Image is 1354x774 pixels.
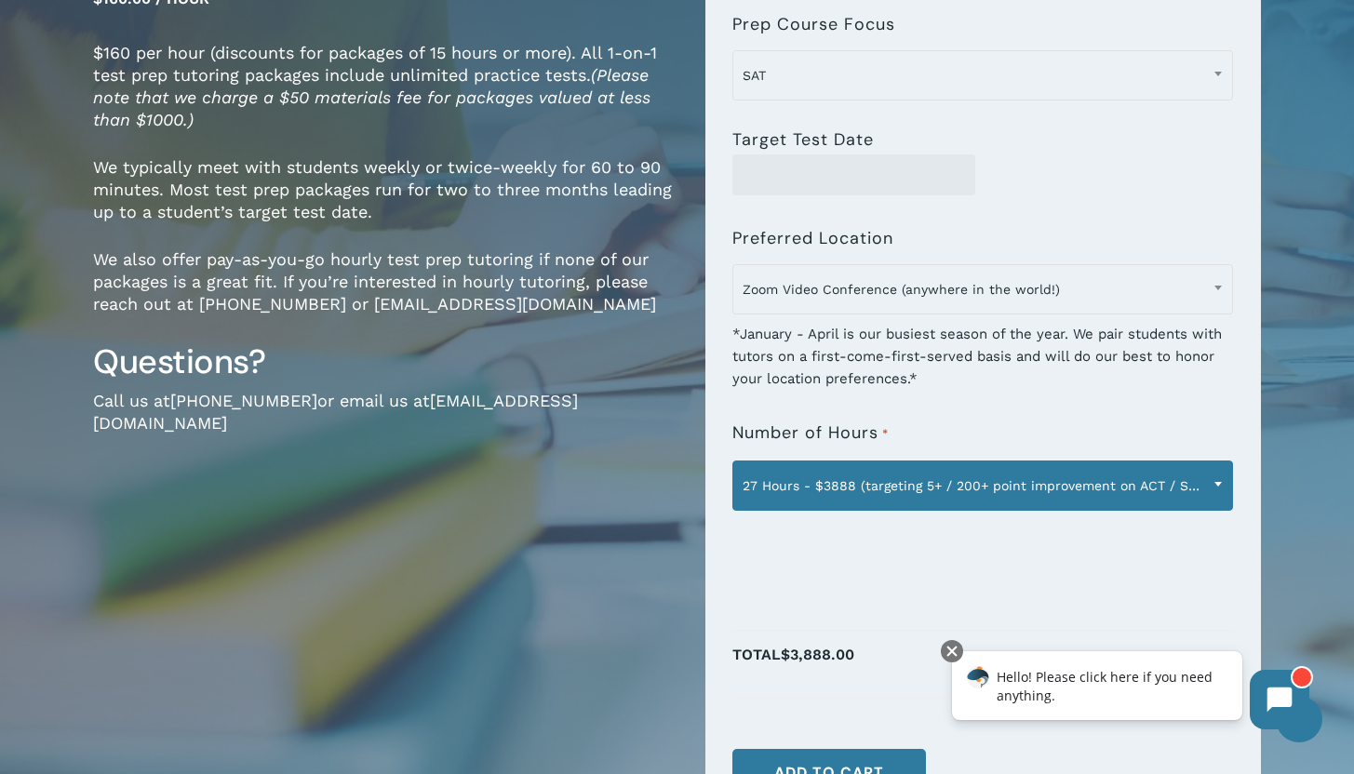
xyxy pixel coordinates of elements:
span: SAT [732,50,1233,100]
label: Preferred Location [732,229,893,247]
span: Zoom Video Conference (anywhere in the world!) [732,264,1233,314]
p: $160 per hour (discounts for packages of 15 hours or more). All 1-on-1 test prep tutoring package... [93,42,677,156]
p: We also offer pay-as-you-go hourly test prep tutoring if none of our packages is a great fit. If ... [93,248,677,340]
iframe: reCAPTCHA [732,522,1015,594]
label: Target Test Date [732,130,874,149]
p: We typically meet with students weekly or twice-weekly for 60 to 90 minutes. Most test prep packa... [93,156,677,248]
span: 27 Hours - $3888 (targeting 5+ / 200+ point improvement on ACT / SAT; reg. $4320) [732,460,1233,511]
label: Number of Hours [732,423,888,444]
span: $3,888.00 [781,646,854,663]
em: (Please note that we charge a $50 materials fee for packages valued at less than $1000.) [93,65,650,129]
p: Total [732,641,1233,688]
iframe: Chatbot [932,636,1328,748]
h3: Questions? [93,340,677,383]
span: 27 Hours - $3888 (targeting 5+ / 200+ point improvement on ACT / SAT; reg. $4320) [733,466,1232,505]
div: *January - April is our busiest season of the year. We pair students with tutors on a first-come-... [732,311,1233,390]
span: Zoom Video Conference (anywhere in the world!) [733,270,1232,309]
label: Prep Course Focus [732,15,895,33]
p: Call us at or email us at [93,390,677,460]
a: [PHONE_NUMBER] [170,391,317,410]
span: SAT [733,56,1232,95]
